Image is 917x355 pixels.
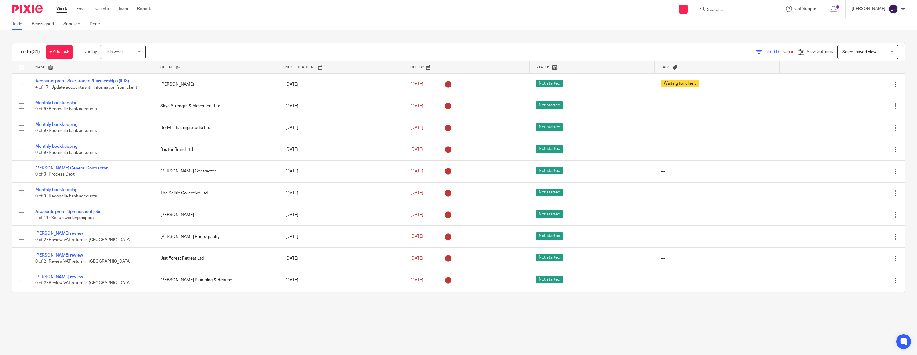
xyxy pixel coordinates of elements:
span: Not started [536,167,563,174]
span: [DATE] [410,256,423,261]
span: [DATE] [410,191,423,195]
span: Filter [764,50,783,54]
p: [PERSON_NAME] [852,6,885,12]
div: --- [661,125,773,131]
div: --- [661,212,773,218]
a: Monthly bookkeeping [35,188,77,192]
span: 1 of 11 · Set up working papers [35,216,94,220]
td: [PERSON_NAME] Photography [154,226,279,247]
span: Select saved view [842,50,876,54]
div: --- [661,255,773,261]
span: [DATE] [410,126,423,130]
td: [DATE] [279,139,404,160]
span: (1) [774,50,779,54]
td: B is for Brand Ltd [154,139,279,160]
a: Clients [95,6,109,12]
td: The Selkie Collective Ltd [154,182,279,204]
span: Not started [536,80,563,87]
span: 0 of 9 · Reconcile bank accounts [35,107,97,111]
div: --- [661,103,773,109]
span: Not started [536,145,563,153]
td: Bodyfit Training Studio Ltd [154,117,279,139]
input: Search [706,7,761,13]
span: (31) [31,49,40,54]
a: To do [12,18,27,30]
span: Not started [536,210,563,218]
td: [PERSON_NAME] Beauty Salon [154,291,279,313]
p: Due by [84,49,97,55]
a: Monthly bookkeeping [35,101,77,105]
span: [DATE] [410,82,423,87]
span: 0 of 3 · Process Dext [35,172,75,177]
a: Team [118,6,128,12]
td: [PERSON_NAME] Plumbing & Heating [154,269,279,291]
span: 0 of 9 · Reconcile bank accounts [35,151,97,155]
td: [PERSON_NAME] [154,73,279,95]
span: Waiting for client [661,80,699,87]
td: [PERSON_NAME] [154,204,279,226]
h1: To do [19,49,40,55]
span: [DATE] [410,169,423,173]
a: Monthly bookkeeping [35,122,77,127]
div: --- [661,234,773,240]
a: Reassigned [32,18,59,30]
span: Not started [536,232,563,240]
td: [DATE] [279,182,404,204]
img: Pixie [12,5,43,13]
span: [DATE] [410,234,423,239]
td: [DATE] [279,161,404,182]
td: [DATE] [279,226,404,247]
span: Not started [536,189,563,196]
a: [PERSON_NAME] review [35,253,83,257]
span: 0 of 9 · Reconcile bank accounts [35,194,97,198]
a: Accounts prep - Sole Traders/Partnerships (IRIS) [35,79,129,83]
a: Reports [137,6,152,12]
a: Work [56,6,67,12]
a: [PERSON_NAME] review [35,275,83,279]
span: [DATE] [410,213,423,217]
td: [DATE] [279,117,404,139]
a: Monthly bookkeeping [35,144,77,149]
div: --- [661,190,773,196]
span: Not started [536,276,563,283]
span: 0 of 2 · Review VAT return in [GEOGRAPHIC_DATA] [35,259,131,264]
span: Not started [536,254,563,261]
span: 0 of 9 · Reconcile bank accounts [35,129,97,133]
td: [DATE] [279,247,404,269]
a: Snoozed [63,18,85,30]
span: View Settings [807,50,833,54]
span: 0 of 2 · Review VAT return in [GEOGRAPHIC_DATA] [35,238,131,242]
img: svg%3E [888,4,898,14]
td: [DATE] [279,95,404,117]
td: [DATE] [279,269,404,291]
span: Get Support [794,7,818,11]
span: Not started [536,123,563,131]
a: + Add task [46,45,73,59]
a: Email [76,6,86,12]
td: Uist Forest Retreat Ltd [154,247,279,269]
span: [DATE] [410,147,423,152]
div: --- [661,277,773,283]
a: Clear [783,50,794,54]
td: [DATE] [279,73,404,95]
td: [DATE] [279,204,404,226]
div: --- [661,147,773,153]
td: [PERSON_NAME] Contractor [154,161,279,182]
span: Not started [536,101,563,109]
span: 4 of 17 · Update accounts with information from client [35,85,137,90]
span: [DATE] [410,104,423,108]
a: Done [90,18,105,30]
td: Skye Strength & Movement Ltd [154,95,279,117]
td: [DATE] [279,291,404,313]
div: --- [661,168,773,174]
a: [PERSON_NAME] review [35,231,83,236]
span: This week [105,50,124,54]
span: Tags [661,66,671,69]
a: [PERSON_NAME] General Contractor [35,166,108,170]
span: 0 of 2 · Review VAT return in [GEOGRAPHIC_DATA] [35,281,131,286]
span: [DATE] [410,278,423,282]
a: Accounts prep - Spreadsheet jobs [35,210,101,214]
